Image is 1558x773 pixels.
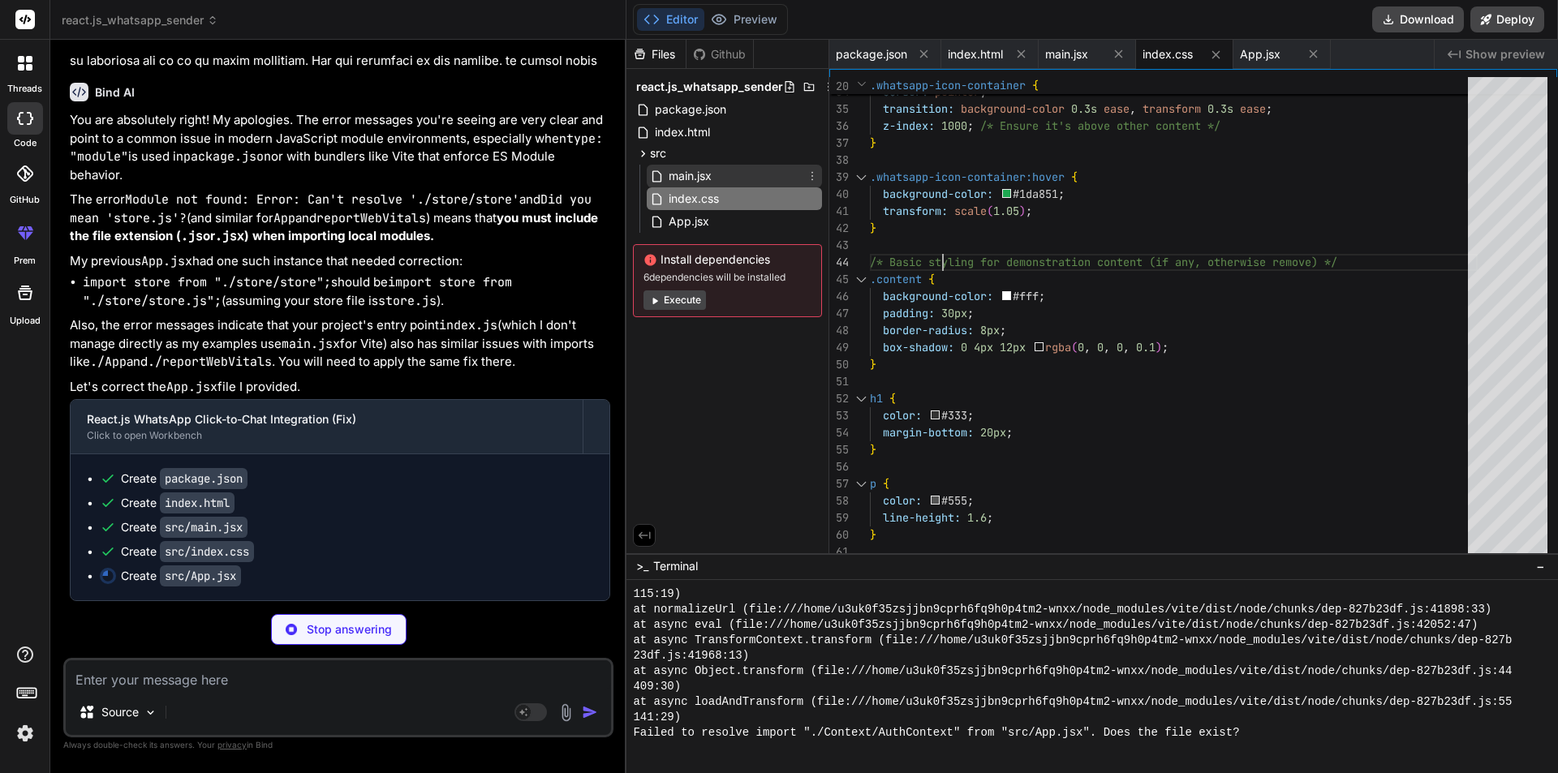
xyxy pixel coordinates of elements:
code: package.json [183,148,271,165]
span: 0 [961,340,967,354]
span: } [870,357,876,371]
code: .js [181,228,203,244]
code: Module not found: Error: Can't resolve './store/store' [125,191,519,208]
span: } [870,442,876,457]
span: border-radius: [883,323,974,337]
button: React.js WhatsApp Click-to-Chat Integration (Fix)Click to open Workbench [71,400,583,453]
span: } [870,527,876,542]
span: 20 [829,78,849,95]
p: My previous had one such instance that needed correction: [70,252,610,271]
span: #555 [942,493,968,508]
span: 23df.js:41968:13) [633,648,749,663]
span: ease [1104,101,1130,116]
span: { [1032,78,1039,92]
div: Click to open Workbench [87,429,566,442]
span: ; [1266,101,1272,116]
p: Stop answering [307,621,392,638]
span: at async eval (file:///home/u3uk0f35zsjjbn9cprh6fq9h0p4tm2-wnxx/node_modules/vite/dist/node/chunk... [633,617,1478,633]
img: settings [11,719,39,747]
span: ; [1000,323,1006,337]
div: 42 [829,220,849,237]
div: 50 [829,356,849,373]
code: type: "module" [70,131,610,165]
div: 35 [829,101,849,118]
code: src/App.jsx [160,565,241,586]
span: , [1085,340,1091,354]
span: react.js_whatsapp_sender [636,79,783,95]
span: color: [883,493,922,508]
span: ) [1019,204,1026,218]
span: 0.1 [1137,340,1156,354]
span: background-color: [883,289,993,303]
span: transform: [883,204,948,218]
span: ) [1156,340,1163,354]
div: 55 [829,441,849,458]
button: Deploy [1470,6,1544,32]
div: Click to collapse the range. [850,475,872,492]
div: 48 [829,322,849,339]
img: icon [582,704,598,720]
span: padding: [883,306,935,320]
span: , otherwise remove) */ [1194,255,1337,269]
div: 40 [829,186,849,203]
span: , [1130,101,1136,116]
p: Also, the error messages indicate that your project's entry point (which I don't manage directly ... [70,316,610,371]
span: package.json [653,100,728,119]
span: .whatsapp-icon-container:hover [870,170,1065,184]
span: color: [883,408,922,423]
p: The error and (and similar for and ) means that [70,191,610,246]
label: code [14,136,37,150]
p: Let's correct the file I provided. [70,378,610,397]
span: } [870,221,876,235]
span: privacy [217,740,247,749]
span: src [650,145,666,161]
div: Click to collapse the range. [850,271,872,288]
span: Install dependencies [643,251,811,268]
span: { [889,391,896,406]
code: import store from "./store/store"; [83,274,331,290]
span: ( [987,204,993,218]
span: .content [870,272,922,286]
span: ; [1026,204,1032,218]
button: Preview [704,8,784,31]
span: at async loadAndTransform (file:///home/u3uk0f35zsjjbn9cprh6fq9h0p4tm2-wnxx/node_modules/vite/dis... [633,694,1512,710]
button: − [1533,553,1548,579]
span: /* Basic styling for demonstration content (if any [870,255,1194,269]
p: You are absolutely right! My apologies. The error messages you're seeing are very clear and point... [70,111,610,184]
span: 409:30) [633,679,681,694]
code: store.js [378,293,437,309]
code: import store from "./store/store.js"; [83,274,512,309]
li: should be (assuming your store file is ). [83,273,610,310]
span: 1000 [941,118,967,133]
div: Files [626,46,686,62]
span: #fff [1014,289,1039,303]
span: ; [968,493,975,508]
span: 0 [1098,340,1104,354]
span: Failed to resolve import "./Context/AuthContext" from "src/App.jsx". Does the file exist? [633,725,1239,741]
div: Create [121,470,247,487]
p: Always double-check its answers. Your in Bind [63,737,613,753]
code: src/main.jsx [160,517,247,538]
div: React.js WhatsApp Click-to-Chat Integration (Fix) [87,411,566,427]
span: at async TransformContext.transform (file:///home/u3uk0f35zsjjbn9cprh6fq9h0p4tm2-wnxx/node_module... [633,633,1512,648]
div: 36 [829,118,849,135]
span: line-height: [883,510,961,525]
code: reportWebVitals [316,210,426,226]
span: rgba [1046,340,1072,354]
span: 141:29) [633,710,681,725]
span: ; [1059,187,1065,201]
span: 4px [974,340,993,354]
code: src/index.css [160,541,254,562]
div: 37 [829,135,849,152]
div: 60 [829,526,849,543]
span: background-color: [883,187,993,201]
div: 59 [829,509,849,526]
div: Click to collapse the range. [850,169,872,186]
code: .jsx [215,228,244,244]
code: App.jsx [141,253,192,269]
div: Create [121,519,247,535]
code: ./App [90,354,127,370]
code: package.json [160,468,247,489]
div: 61 [829,543,849,560]
div: Github [686,46,753,62]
